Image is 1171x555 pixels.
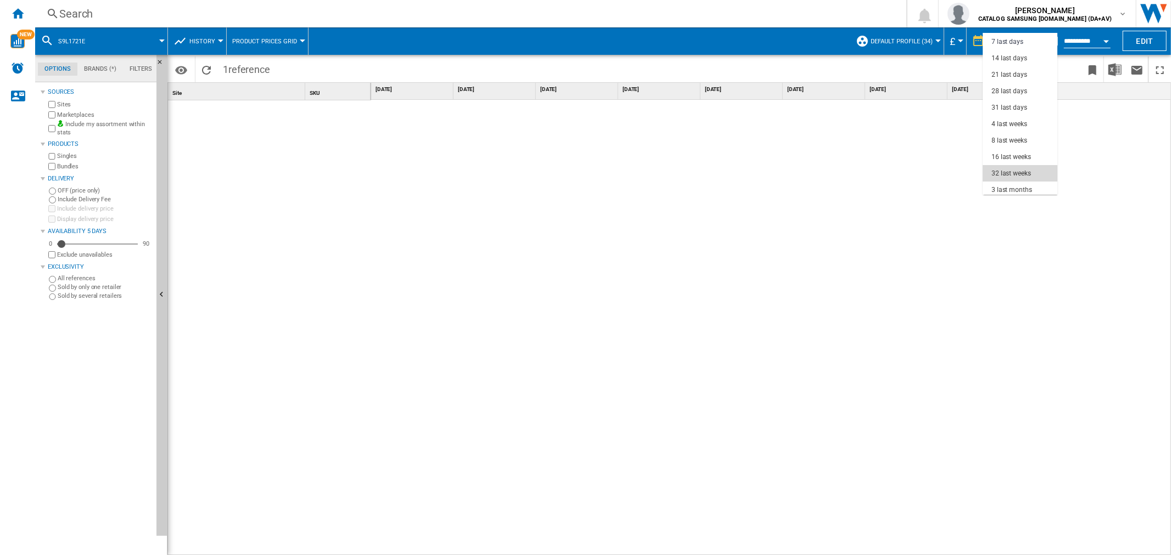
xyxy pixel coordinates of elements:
[991,185,1032,195] div: 3 last months
[991,136,1027,145] div: 8 last weeks
[991,87,1027,96] div: 28 last days
[991,70,1027,80] div: 21 last days
[991,120,1027,129] div: 4 last weeks
[991,103,1027,112] div: 31 last days
[991,152,1031,162] div: 16 last weeks
[991,37,1023,47] div: 7 last days
[991,54,1027,63] div: 14 last days
[991,169,1031,178] div: 32 last weeks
